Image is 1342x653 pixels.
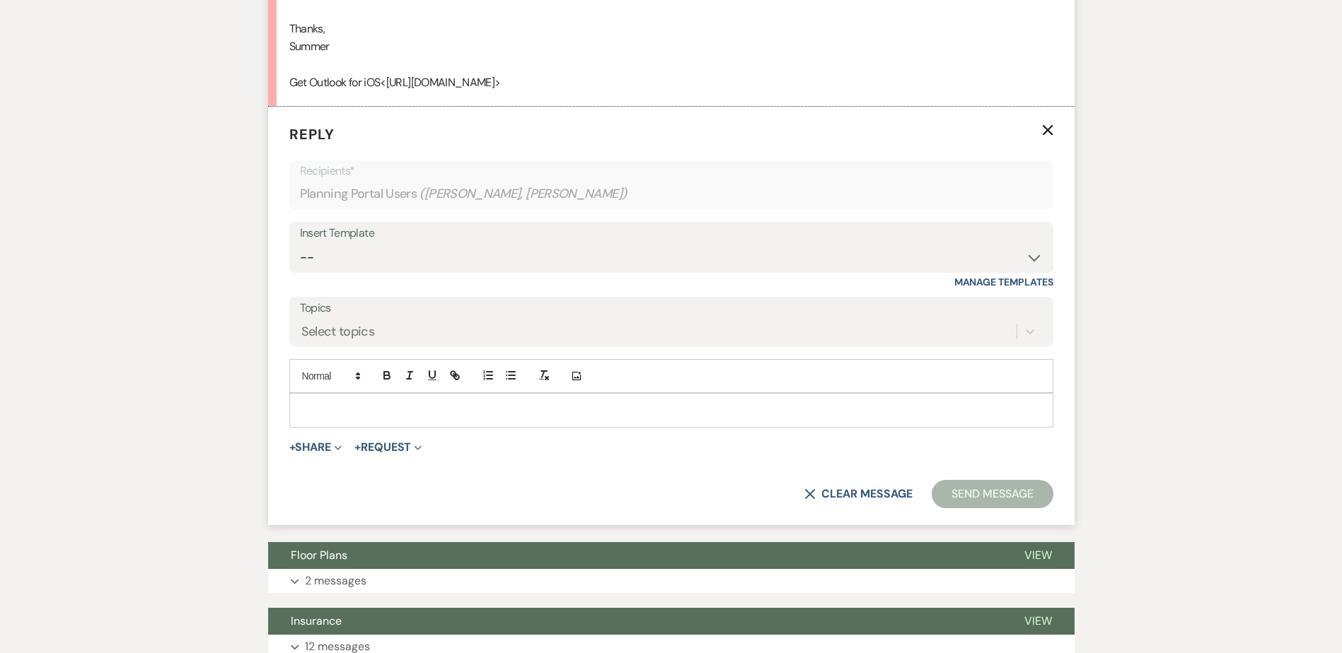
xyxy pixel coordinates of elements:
[354,442,361,453] span: +
[932,480,1053,508] button: Send Message
[1002,608,1075,635] button: View
[268,569,1075,593] button: 2 messages
[300,180,1043,208] div: Planning Portal Users
[289,442,296,453] span: +
[1024,613,1052,628] span: View
[305,572,366,590] p: 2 messages
[300,162,1043,180] p: Recipients*
[291,613,342,628] span: Insurance
[301,322,375,341] div: Select topics
[300,223,1043,244] div: Insert Template
[268,542,1002,569] button: Floor Plans
[804,488,912,500] button: Clear message
[1024,548,1052,563] span: View
[954,276,1053,288] a: Manage Templates
[289,125,335,143] span: Reply
[289,442,342,453] button: Share
[420,184,627,204] span: ( [PERSON_NAME], [PERSON_NAME] )
[354,442,422,453] button: Request
[300,298,1043,319] label: Topics
[268,608,1002,635] button: Insurance
[291,548,347,563] span: Floor Plans
[1002,542,1075,569] button: View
